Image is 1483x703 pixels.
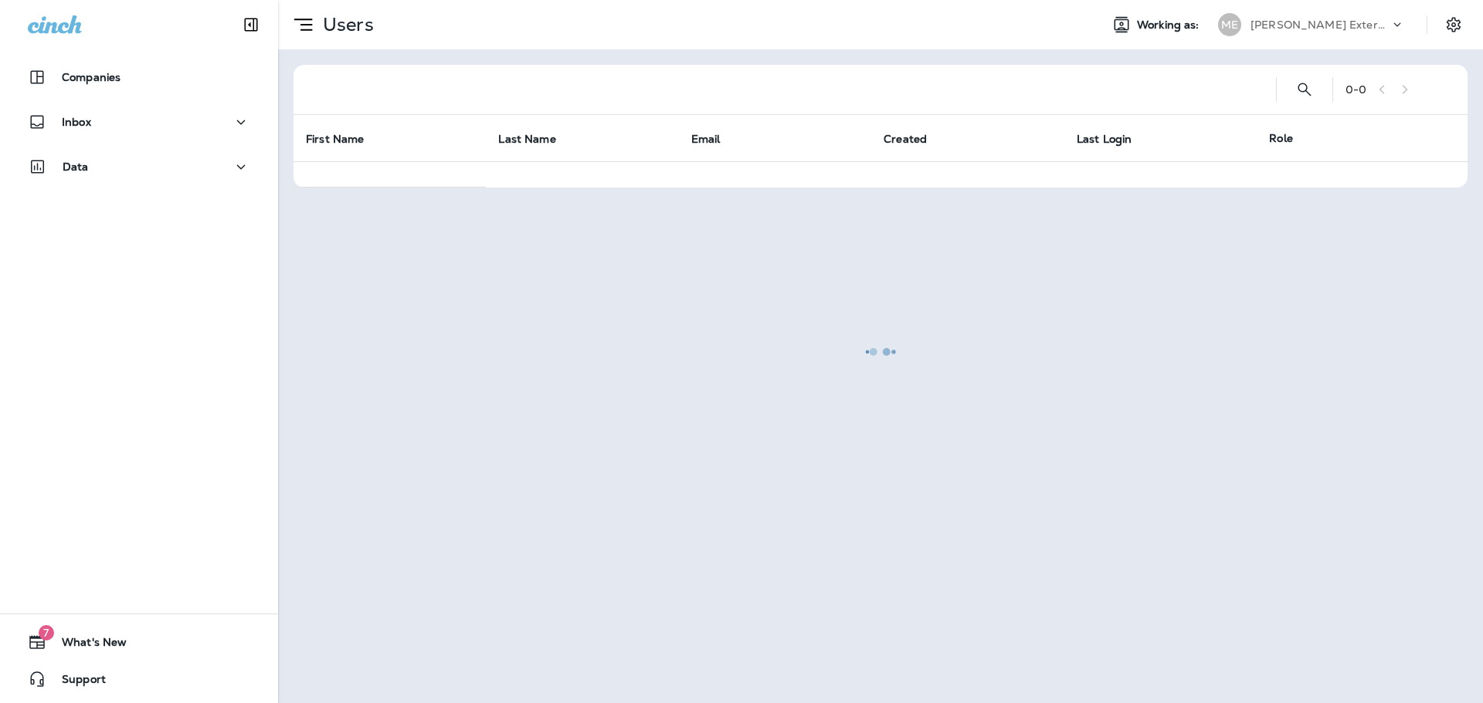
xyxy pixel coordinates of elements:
[46,636,127,654] span: What's New
[15,151,263,182] button: Data
[63,161,89,173] p: Data
[229,9,273,40] button: Collapse Sidebar
[15,664,263,695] button: Support
[15,62,263,93] button: Companies
[15,627,263,657] button: 7What's New
[39,625,54,640] span: 7
[62,71,120,83] p: Companies
[15,106,263,137] button: Inbox
[62,116,91,128] p: Inbox
[46,673,106,691] span: Support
